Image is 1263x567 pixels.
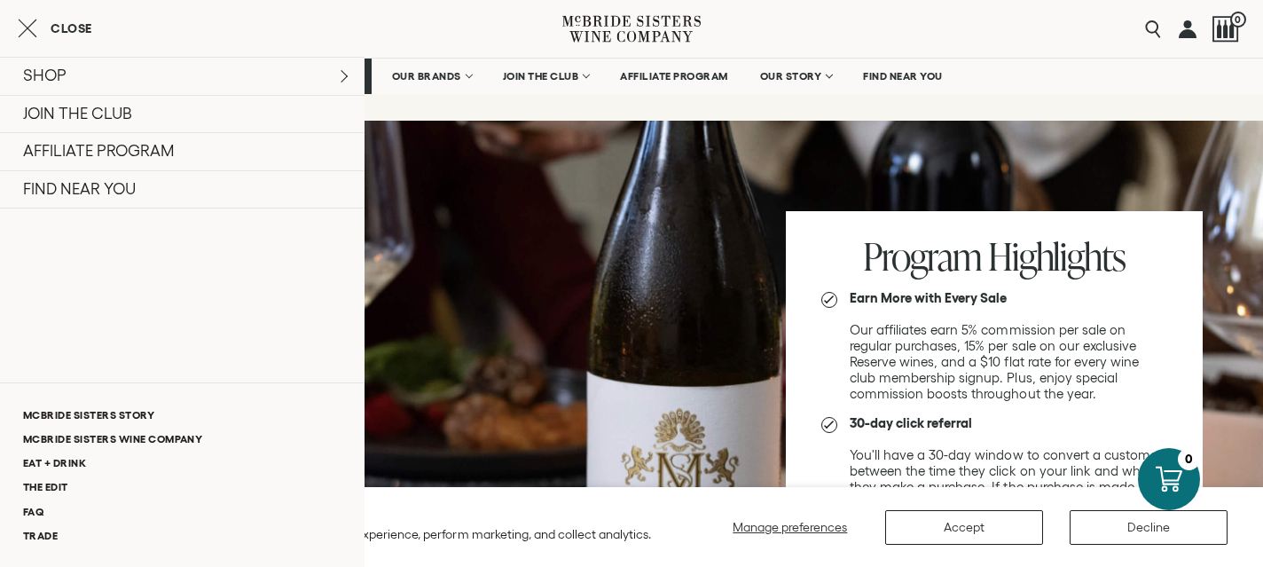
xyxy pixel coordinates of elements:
[850,415,972,430] strong: 30-day click referral
[503,70,579,83] span: JOIN THE CLUB
[733,520,847,534] span: Manage preferences
[863,230,982,282] span: Program
[821,415,1167,527] li: You'll have a 30-day window to convert a customer between the time they click on your link and wh...
[885,510,1043,545] button: Accept
[851,59,954,94] a: FIND NEAR YOU
[620,70,728,83] span: AFFILIATE PROGRAM
[850,290,1008,305] strong: Earn More with Every Sale
[821,290,1167,402] li: Our affiliates earn 5% commission per sale on regular purchases, 15% per sale on our exclusive Re...
[863,70,943,83] span: FIND NEAR YOU
[749,59,843,94] a: OUR STORY
[18,18,92,39] button: Close cart
[722,510,859,545] button: Manage preferences
[1178,448,1200,470] div: 0
[608,59,740,94] a: AFFILIATE PROGRAM
[1070,510,1228,545] button: Decline
[51,22,92,35] span: Close
[988,230,1126,282] span: Highlights
[760,70,822,83] span: OUR STORY
[491,59,600,94] a: JOIN THE CLUB
[392,70,461,83] span: OUR BRANDS
[1230,12,1246,28] span: 0
[380,59,482,94] a: OUR BRANDS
